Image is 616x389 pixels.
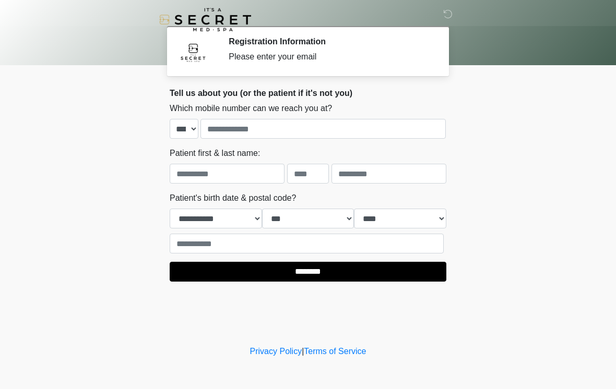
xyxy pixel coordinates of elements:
img: It's A Secret Med Spa Logo [159,8,251,31]
h2: Registration Information [229,37,431,46]
label: Patient first & last name: [170,147,260,160]
a: Privacy Policy [250,347,302,356]
label: Patient's birth date & postal code? [170,192,296,204]
img: Agent Avatar [177,37,209,68]
h2: Tell us about you (or the patient if it's not you) [170,88,446,98]
div: Please enter your email [229,51,431,63]
a: | [302,347,304,356]
label: Which mobile number can we reach you at? [170,102,332,115]
a: Terms of Service [304,347,366,356]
